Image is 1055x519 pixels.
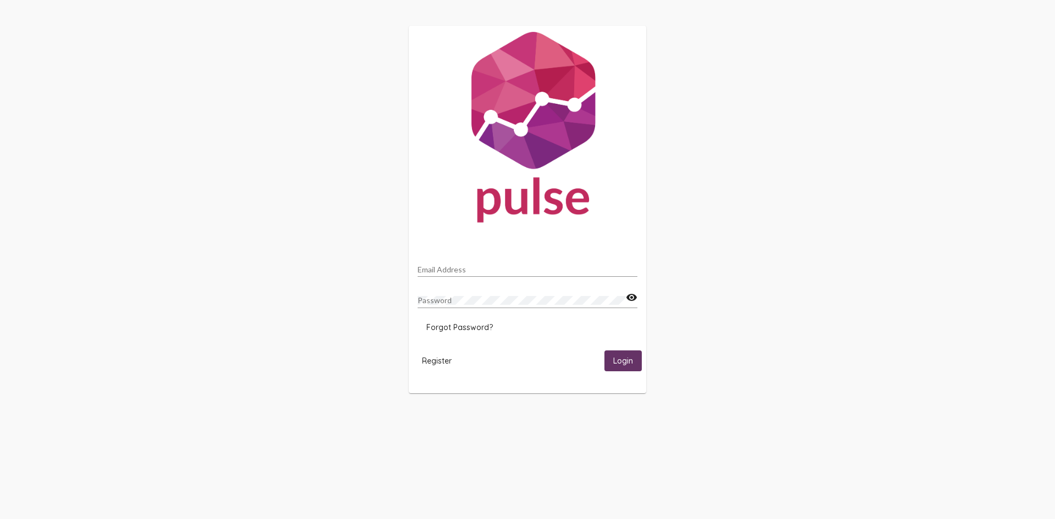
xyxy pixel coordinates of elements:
span: Register [422,356,452,366]
span: Login [613,356,633,366]
span: Forgot Password? [426,322,493,332]
button: Register [413,350,460,371]
button: Login [604,350,642,371]
button: Forgot Password? [418,317,502,337]
img: Pulse For Good Logo [409,26,646,233]
mat-icon: visibility [626,291,637,304]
